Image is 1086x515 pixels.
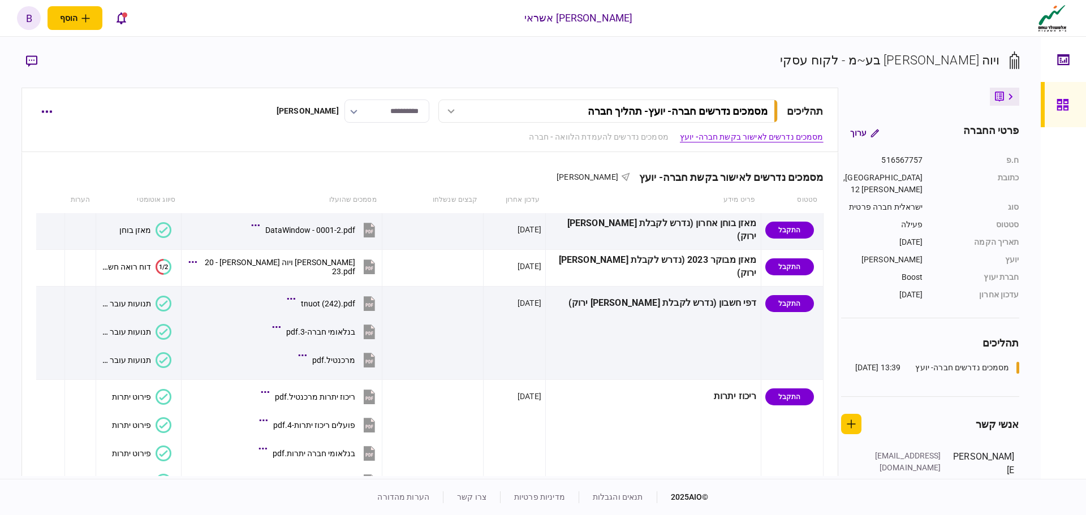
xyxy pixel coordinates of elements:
[261,440,378,466] button: בנלאומי חברה יתרות.pdf
[112,445,171,461] button: פירוט יתרות
[277,105,339,117] div: [PERSON_NAME]
[953,450,1015,509] div: [PERSON_NAME]
[100,296,171,311] button: תנועות עובר ושב
[841,289,923,301] div: [DATE]
[524,11,633,25] div: [PERSON_NAME] אשראי
[112,474,171,490] button: פירוט יתרות
[963,123,1019,143] div: פרטי החברה
[262,412,378,438] button: פועלים ריכוז יתרות-4.pdf
[100,259,171,275] button: 1/2דוח רואה חשבון
[934,172,1019,196] div: כתובת
[934,201,1019,213] div: סוג
[765,295,814,312] div: התקבל
[841,271,923,283] div: Boost
[100,299,150,308] div: תנועות עובר ושב
[119,226,151,235] div: מאזן בוחן
[457,492,486,501] a: צרו קשר
[630,171,824,183] div: מסמכים נדרשים לאישור בקשת חברה- יועץ
[657,491,709,503] div: © 2025 AIO
[550,291,757,316] div: דפי חשבון (נדרש לקבלת [PERSON_NAME] ירוק)
[550,217,757,243] div: מאזן בוחן אחרון (נדרש לקבלת [PERSON_NAME] ירוק)
[934,154,1019,166] div: ח.פ
[841,154,923,166] div: 516567757
[518,224,541,235] div: [DATE]
[112,417,171,433] button: פירוט יתרות
[265,226,355,235] div: DataWindow - 0001-2.pdf
[273,421,355,430] div: פועלים ריכוז יתרות-4.pdf
[550,254,757,280] div: מאזן מבוקר 2023 (נדרש לקבלת [PERSON_NAME] ירוק)
[518,297,541,309] div: [DATE]
[841,172,923,196] div: [GEOGRAPHIC_DATA], 12 [PERSON_NAME]
[787,103,824,119] div: תהליכים
[761,187,823,213] th: סטטוס
[48,6,102,30] button: פתח תפריט להוספת לקוח
[841,123,888,143] button: ערוך
[557,172,618,181] span: [PERSON_NAME]
[100,356,150,365] div: תנועות עובר ושב
[100,327,150,336] div: תנועות עובר ושב
[312,356,355,365] div: מרכנטיל.pdf
[1036,4,1069,32] img: client company logo
[765,388,814,405] div: התקבל
[273,449,355,458] div: בנלאומי חברה יתרות.pdf
[868,474,941,486] div: [PHONE_NUMBER]
[588,105,768,117] div: מסמכים נדרשים חברה- יועץ - תהליך חברה
[841,236,923,248] div: [DATE]
[159,263,168,270] text: 1/2
[680,131,824,143] a: מסמכים נדרשים לאישור בקשת חברה- יועץ
[934,254,1019,266] div: יועץ
[119,222,171,238] button: מאזן בוחן
[438,99,778,123] button: מסמכים נדרשים חברה- יועץ- תהליך חברה
[202,258,356,276] div: דוח כספי ויוה פיור פילאטיס - 2023.pdf
[934,289,1019,301] div: עדכון אחרון
[855,362,901,374] div: 13:39 [DATE]
[483,187,545,213] th: עדכון אחרון
[841,254,923,266] div: [PERSON_NAME]
[112,392,151,401] div: פירוט יתרות
[109,6,133,30] button: פתח רשימת התראות
[934,236,1019,248] div: תאריך הקמה
[529,131,668,143] a: מסמכים נדרשים להעמדת הלוואה - חברה
[286,327,355,336] div: בנלאומי חברה-3.pdf
[65,187,96,213] th: הערות
[545,187,761,213] th: פריט מידע
[934,271,1019,283] div: חברת יעוץ
[276,469,378,494] button: מזרחי11-טפחות.pdf
[855,362,1019,374] a: מסמכים נדרשים חברה- יועץ13:39 [DATE]
[377,492,429,501] a: הערות מהדורה
[100,352,171,368] button: תנועות עובר ושב
[841,201,923,213] div: ישראלית חברה פרטית
[181,187,382,213] th: מסמכים שהועלו
[17,6,41,30] button: b
[868,450,941,474] div: [EMAIL_ADDRESS][DOMAIN_NAME]
[100,324,171,340] button: תנועות עובר ושב
[301,299,355,308] div: tnuot (242).pdf
[934,219,1019,231] div: סטטוס
[841,335,1019,350] div: תהליכים
[593,492,643,501] a: תנאים והגבלות
[275,392,355,401] div: ריכוז יתרות מרכנטיל.pdf
[100,262,150,271] div: דוח רואה חשבון
[254,217,378,243] button: DataWindow - 0001-2.pdf
[518,391,541,402] div: [DATE]
[976,417,1019,432] div: אנשי קשר
[765,258,814,275] div: התקבל
[550,384,757,409] div: ריכוז יתרות
[780,51,1000,70] div: ויוה [PERSON_NAME] בע~מ - לקוח עסקי
[915,362,1009,374] div: מסמכים נדרשים חברה- יועץ
[112,449,151,458] div: פירוט יתרות
[765,222,814,239] div: התקבל
[301,347,378,373] button: מרכנטיל.pdf
[382,187,484,213] th: קבצים שנשלחו
[275,319,378,344] button: בנלאומי חברה-3.pdf
[518,261,541,272] div: [DATE]
[514,492,565,501] a: מדיניות פרטיות
[191,254,378,279] button: דוח כספי ויוה פיור פילאטיס - 2023.pdf
[96,187,181,213] th: סיווג אוטומטי
[290,291,378,316] button: tnuot (242).pdf
[112,421,151,430] div: פירוט יתרות
[112,389,171,405] button: פירוט יתרות
[264,384,378,409] button: ריכוז יתרות מרכנטיל.pdf
[841,219,923,231] div: פעילה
